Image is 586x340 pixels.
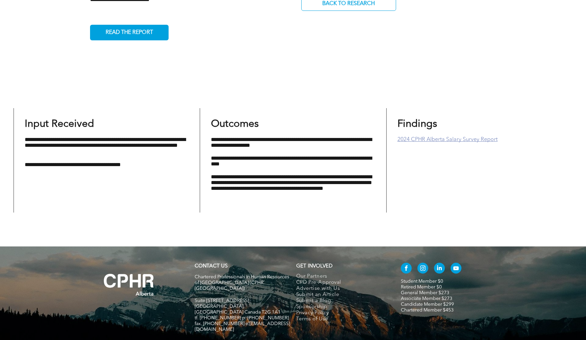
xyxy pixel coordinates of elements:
a: Submit a Blog [296,298,387,304]
a: Submit an Article [296,292,387,298]
a: CPD Pre-Approval [296,280,387,286]
a: Associate Member $273 [401,296,452,301]
span: GET INVOLVED [296,264,332,269]
a: instagram [417,263,428,275]
a: facebook [401,263,412,275]
span: Input Received [25,119,94,129]
span: READ THE REPORT [103,26,155,39]
img: A white background with a few lines on it [90,260,168,309]
span: [GEOGRAPHIC_DATA], [GEOGRAPHIC_DATA] Canada T2G 1A1 [195,304,281,315]
a: Chartered Member $453 [401,308,454,313]
a: General Member $273 [401,291,449,295]
a: Terms of Use [296,316,387,322]
span: Chartered Professionals in Human Resources of [GEOGRAPHIC_DATA] (CPHR [GEOGRAPHIC_DATA]) [195,275,289,291]
a: Sponsorship [296,304,387,310]
a: Candidate Member $299 [401,302,454,307]
span: Findings [397,119,437,129]
a: Advertise with Us [296,286,387,292]
a: CONTACT US [195,264,227,269]
span: Outcomes [211,119,259,129]
a: Retired Member $0 [401,285,442,289]
span: tf. [PHONE_NUMBER] p. [PHONE_NUMBER] [195,316,289,320]
span: Suite [STREET_ADDRESS] [195,298,249,303]
a: linkedin [434,263,445,275]
a: Student Member $0 [401,279,443,284]
span: fax. [PHONE_NUMBER] e:[EMAIL_ADDRESS][DOMAIN_NAME] [195,321,290,332]
a: 2024 CPHR Alberta Salary Survey Report [397,137,498,142]
a: youtube [451,263,461,275]
a: READ THE REPORT [90,25,169,40]
a: Our Partners [296,274,387,280]
a: Privacy Policy [296,310,387,316]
